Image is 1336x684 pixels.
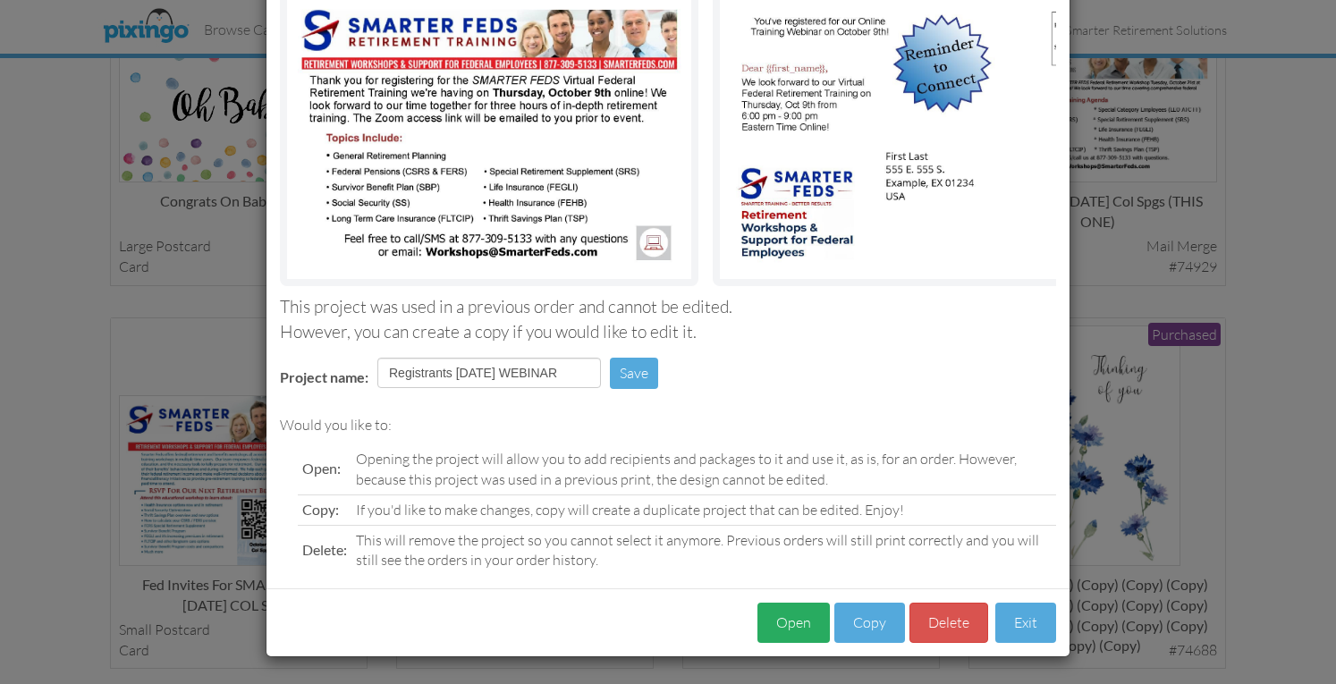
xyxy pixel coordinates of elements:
td: This will remove the project so you cannot select it anymore. Previous orders will still print co... [351,525,1056,575]
div: Would you like to: [280,415,1056,435]
td: Opening the project will allow you to add recipients and packages to it and use it, as is, for an... [351,444,1056,494]
button: Exit [995,603,1056,643]
span: Copy: [302,501,339,518]
button: Delete [909,603,988,643]
div: However, you can create a copy if you would like to edit it. [280,320,1056,344]
td: If you'd like to make changes, copy will create a duplicate project that can be edited. Enjoy! [351,494,1056,525]
span: Open: [302,460,341,477]
input: Enter project name [377,358,601,388]
label: Project name: [280,367,368,388]
div: This project was used in a previous order and cannot be edited. [280,295,1056,319]
button: Copy [834,603,905,643]
button: Open [757,603,830,643]
button: Save [610,358,658,389]
span: Delete: [302,541,347,558]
